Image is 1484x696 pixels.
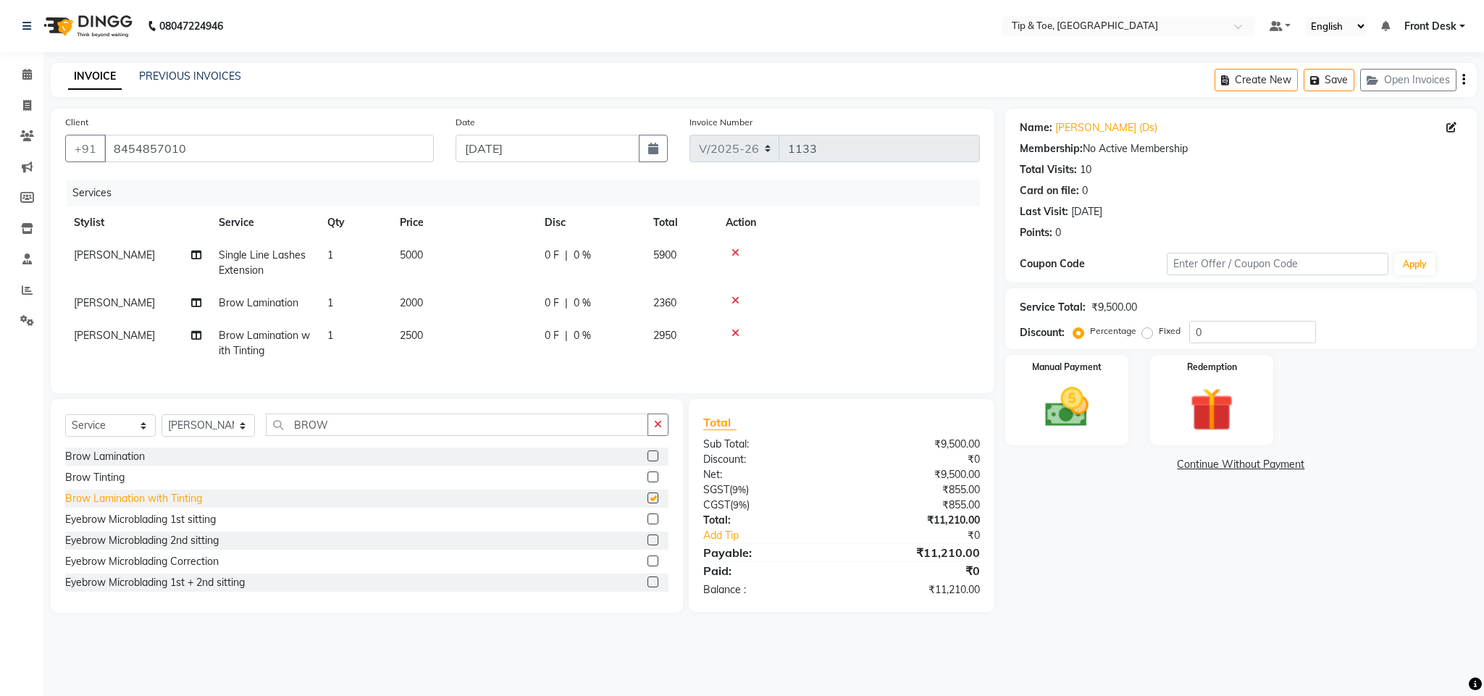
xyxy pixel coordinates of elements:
input: Search or Scan [266,414,648,436]
div: Eyebrow Microblading 2nd sitting [65,533,219,548]
div: Net: [692,467,842,482]
div: ₹855.00 [842,482,991,498]
div: ₹855.00 [842,498,991,513]
b: 08047224946 [159,6,223,46]
div: Sub Total: [692,437,842,452]
span: | [565,295,568,311]
div: Total: [692,513,842,528]
div: 0 [1055,225,1061,240]
div: Discount: [1020,325,1065,340]
span: | [565,328,568,343]
span: 9% [733,499,747,511]
span: 0 % [574,295,591,311]
th: Total [645,206,717,239]
div: Brow Lamination with Tinting [65,491,202,506]
div: Brow Tinting [65,470,125,485]
div: ₹0 [842,452,991,467]
div: Services [67,180,991,206]
button: Open Invoices [1360,69,1456,91]
div: ₹0 [866,528,990,543]
div: Last Visit: [1020,204,1068,219]
span: | [565,248,568,263]
div: Points: [1020,225,1052,240]
label: Percentage [1090,324,1136,337]
span: CGST [703,498,730,511]
div: ₹9,500.00 [842,467,991,482]
label: Fixed [1159,324,1181,337]
span: [PERSON_NAME] [74,296,155,309]
div: Card on file: [1020,183,1079,198]
span: Single Line Lashes Extension [219,248,306,277]
div: ₹11,210.00 [842,544,991,561]
input: Search by Name/Mobile/Email/Code [104,135,434,162]
button: +91 [65,135,106,162]
span: 1 [327,248,333,261]
div: ₹0 [842,562,991,579]
span: 5000 [400,248,423,261]
div: Total Visits: [1020,162,1077,177]
div: Paid: [692,562,842,579]
label: Redemption [1187,361,1237,374]
div: 10 [1080,162,1091,177]
div: Eyebrow Microblading Correction [65,554,219,569]
span: 0 F [545,248,559,263]
th: Qty [319,206,391,239]
div: ( ) [692,498,842,513]
div: ₹9,500.00 [1091,300,1137,315]
span: Total [703,415,737,430]
div: [DATE] [1071,204,1102,219]
span: 9% [732,484,746,495]
button: Save [1304,69,1354,91]
a: Continue Without Payment [1008,457,1474,472]
label: Client [65,116,88,129]
img: _gift.svg [1176,382,1247,437]
div: 0 [1082,183,1088,198]
a: [PERSON_NAME] (Ds) [1055,120,1157,135]
span: 0 F [545,295,559,311]
a: Add Tip [692,528,866,543]
img: _cash.svg [1031,382,1102,432]
span: 0 F [545,328,559,343]
span: 2360 [653,296,676,309]
div: Payable: [692,544,842,561]
th: Service [210,206,319,239]
div: Membership: [1020,141,1083,156]
span: Brow Lamination [219,296,298,309]
span: [PERSON_NAME] [74,248,155,261]
div: ₹9,500.00 [842,437,991,452]
span: 1 [327,329,333,342]
label: Invoice Number [689,116,753,129]
th: Price [391,206,536,239]
div: Eyebrow Microblading 1st sitting [65,512,216,527]
span: 2950 [653,329,676,342]
th: Action [717,206,980,239]
div: Eyebrow Microblading 1st + 2nd sitting [65,575,245,590]
div: Name: [1020,120,1052,135]
div: Discount: [692,452,842,467]
label: Date [456,116,475,129]
div: Brow Lamination [65,449,145,464]
span: 2000 [400,296,423,309]
div: Coupon Code [1020,256,1168,272]
span: [PERSON_NAME] [74,329,155,342]
span: SGST [703,483,729,496]
th: Disc [536,206,645,239]
input: Enter Offer / Coupon Code [1167,253,1388,275]
div: ₹11,210.00 [842,582,991,598]
span: 0 % [574,328,591,343]
span: 2500 [400,329,423,342]
div: ₹11,210.00 [842,513,991,528]
button: Apply [1394,253,1435,275]
div: ( ) [692,482,842,498]
div: Balance : [692,582,842,598]
a: PREVIOUS INVOICES [139,70,241,83]
span: Front Desk [1404,19,1456,34]
div: Service Total: [1020,300,1086,315]
label: Manual Payment [1032,361,1102,374]
span: 0 % [574,248,591,263]
span: 1 [327,296,333,309]
button: Create New [1215,69,1298,91]
th: Stylist [65,206,210,239]
img: logo [37,6,136,46]
span: 5900 [653,248,676,261]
